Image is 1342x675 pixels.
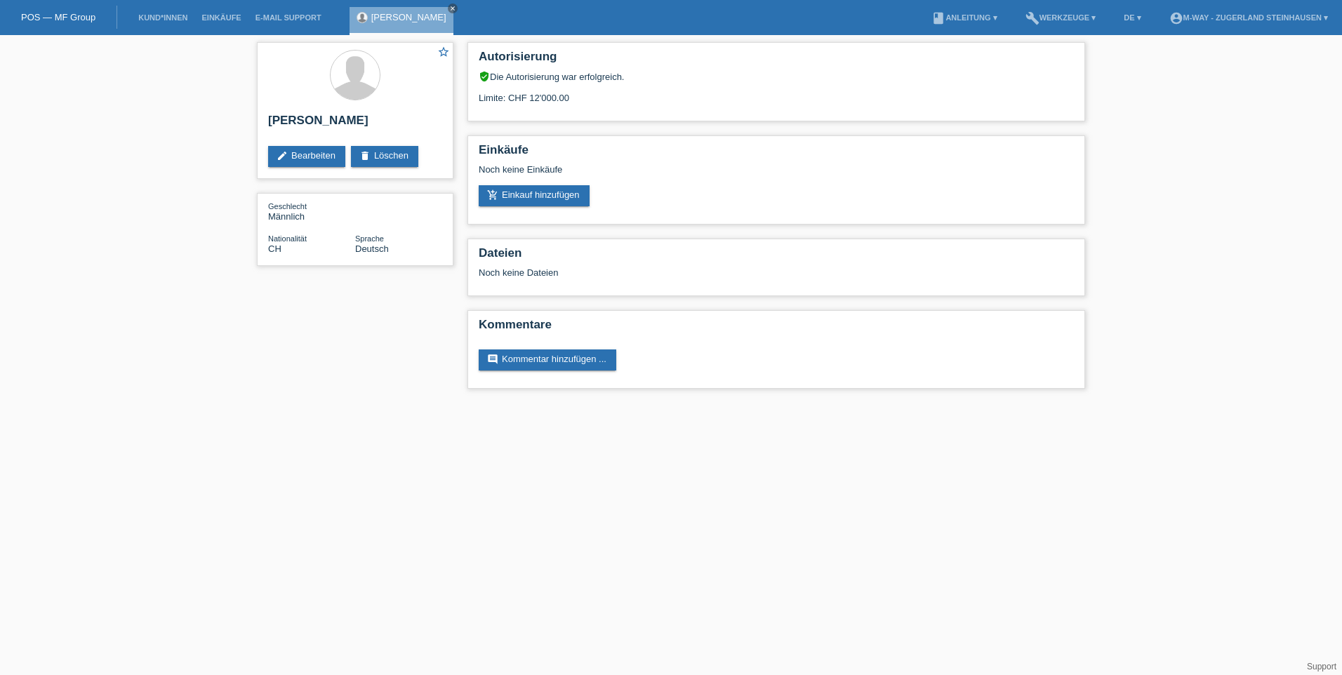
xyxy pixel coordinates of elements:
[479,82,1074,103] div: Limite: CHF 12'000.00
[1169,11,1183,25] i: account_circle
[268,234,307,243] span: Nationalität
[359,150,371,161] i: delete
[449,5,456,12] i: close
[479,143,1074,164] h2: Einkäufe
[479,164,1074,185] div: Noch keine Einkäufe
[1018,13,1103,22] a: buildWerkzeuge ▾
[21,12,95,22] a: POS — MF Group
[355,243,389,254] span: Deutsch
[479,71,490,82] i: verified_user
[248,13,328,22] a: E-Mail Support
[487,189,498,201] i: add_shopping_cart
[277,150,288,161] i: edit
[437,46,450,60] a: star_border
[351,146,418,167] a: deleteLöschen
[268,243,281,254] span: Schweiz
[479,50,1074,71] h2: Autorisierung
[371,12,446,22] a: [PERSON_NAME]
[479,71,1074,82] div: Die Autorisierung war erfolgreich.
[924,13,1004,22] a: bookAnleitung ▾
[131,13,194,22] a: Kund*innen
[1162,13,1335,22] a: account_circlem-way - Zugerland Steinhausen ▾
[479,318,1074,339] h2: Kommentare
[268,201,355,222] div: Männlich
[479,267,908,278] div: Noch keine Dateien
[448,4,458,13] a: close
[194,13,248,22] a: Einkäufe
[1025,11,1039,25] i: build
[437,46,450,58] i: star_border
[1307,662,1336,671] a: Support
[268,114,442,135] h2: [PERSON_NAME]
[268,202,307,210] span: Geschlecht
[268,146,345,167] a: editBearbeiten
[355,234,384,243] span: Sprache
[487,354,498,365] i: comment
[931,11,945,25] i: book
[1117,13,1148,22] a: DE ▾
[479,246,1074,267] h2: Dateien
[479,185,590,206] a: add_shopping_cartEinkauf hinzufügen
[479,349,616,370] a: commentKommentar hinzufügen ...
